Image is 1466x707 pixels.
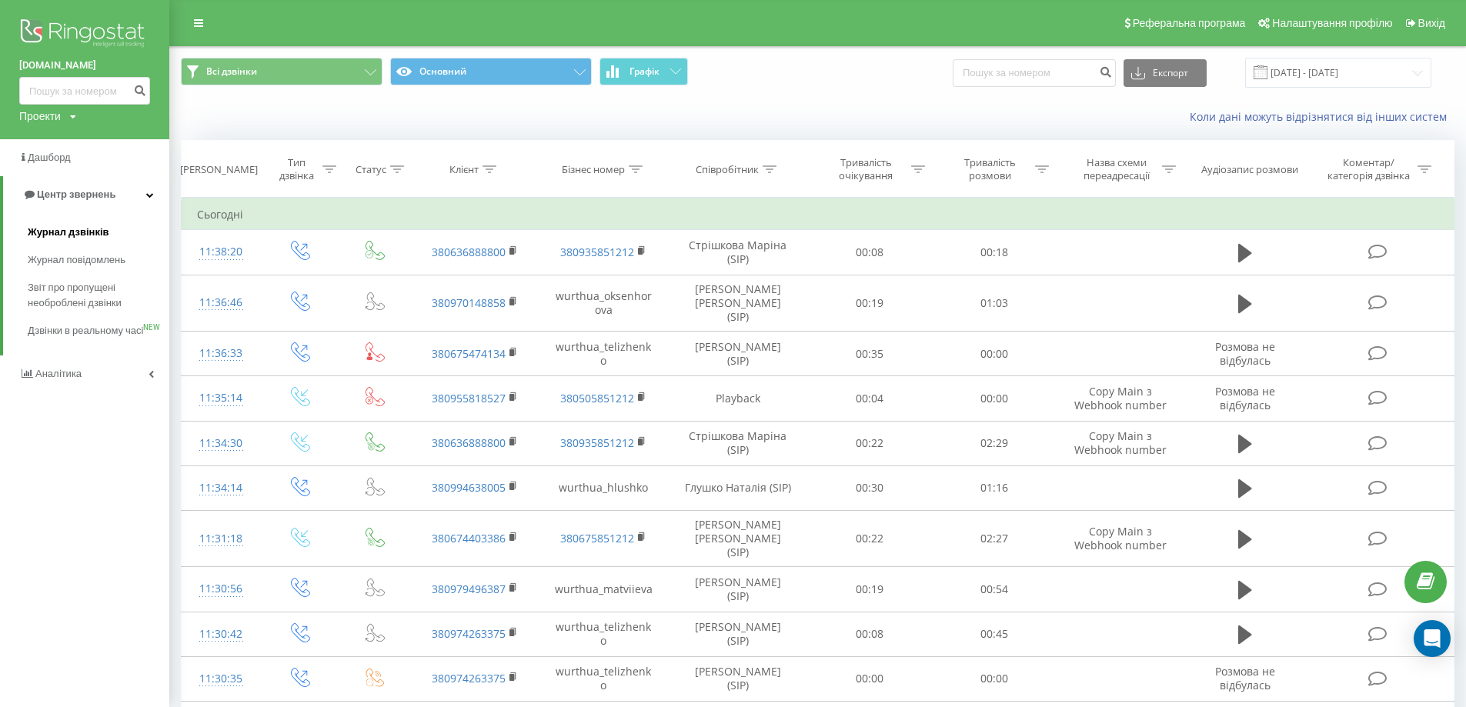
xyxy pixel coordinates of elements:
td: [PERSON_NAME] (SIP) [668,567,807,612]
td: Copy Main з Webhook number [1056,376,1185,421]
a: Дзвінки в реальному часіNEW [28,317,169,345]
a: 380674403386 [432,531,506,545]
td: 00:45 [932,612,1056,656]
a: Центр звернень [3,176,169,213]
td: 00:08 [807,230,931,275]
td: 00:35 [807,332,931,376]
div: Співробітник [696,163,759,176]
span: Дашборд [28,152,71,163]
span: Центр звернень [37,188,115,200]
a: 380979496387 [432,582,506,596]
span: Реферальна програма [1133,17,1246,29]
td: 01:16 [932,465,1056,510]
a: Журнал повідомлень [28,246,169,274]
a: 380505851212 [560,391,634,405]
td: 00:04 [807,376,931,421]
div: Open Intercom Messenger [1414,620,1451,657]
td: Copy Main з Webhook number [1056,510,1185,567]
a: 380675474134 [432,346,506,361]
td: [PERSON_NAME] [PERSON_NAME] (SIP) [668,275,807,332]
a: 380955818527 [432,391,506,405]
div: Назва схеми переадресації [1076,156,1158,182]
div: Коментар/категорія дзвінка [1324,156,1414,182]
span: Журнал дзвінків [28,225,109,240]
span: Всі дзвінки [206,65,257,78]
div: Тривалість розмови [949,156,1031,182]
div: Тип дзвінка [275,156,319,182]
td: 00:00 [932,656,1056,701]
td: 00:00 [932,332,1056,376]
td: [PERSON_NAME] (SIP) [668,332,807,376]
button: Основний [390,58,592,85]
td: wurthua_oksenhorova [539,275,669,332]
td: 00:00 [807,656,931,701]
a: 380970148858 [432,295,506,310]
td: wurthua_telizhenko [539,612,669,656]
div: Тривалість очікування [825,156,907,182]
div: Клієнт [449,163,479,176]
td: 00:00 [932,376,1056,421]
button: Графік [599,58,688,85]
div: 11:34:30 [197,429,245,459]
div: 11:34:14 [197,473,245,503]
div: 11:30:56 [197,574,245,604]
img: Ringostat logo [19,15,150,54]
td: Глушко Наталія (SIP) [668,465,807,510]
a: 380636888800 [432,435,506,450]
div: 11:35:14 [197,383,245,413]
span: Звіт про пропущені необроблені дзвінки [28,280,162,311]
span: Аналiтика [35,368,82,379]
div: 11:31:18 [197,524,245,554]
a: 380636888800 [432,245,506,259]
span: Розмова не відбулась [1215,339,1275,368]
td: wurthua_telizhenko [539,332,669,376]
div: 11:36:33 [197,338,245,369]
div: Проекти [19,108,61,124]
td: Playback [668,376,807,421]
div: 11:30:35 [197,664,245,694]
span: Журнал повідомлень [28,252,125,268]
a: 380935851212 [560,245,634,259]
div: 11:36:46 [197,288,245,318]
td: Стрішкова Маріна (SIP) [668,421,807,465]
button: Експорт [1124,59,1207,87]
input: Пошук за номером [19,77,150,105]
a: 380974263375 [432,671,506,685]
td: 00:19 [807,567,931,612]
div: Бізнес номер [562,163,625,176]
div: 11:38:20 [197,237,245,267]
td: wurthua_matviieva [539,567,669,612]
td: [PERSON_NAME] (SIP) [668,612,807,656]
td: Copy Main з Webhook number [1056,421,1185,465]
input: Пошук за номером [953,59,1116,87]
td: wurthua_telizhenko [539,656,669,701]
span: Налаштування профілю [1272,17,1392,29]
span: Вихід [1418,17,1445,29]
td: 00:08 [807,612,931,656]
td: Стрішкова Маріна (SIP) [668,230,807,275]
td: Сьогодні [182,199,1454,230]
div: Статус [356,163,386,176]
span: Дзвінки в реальному часі [28,323,143,338]
a: Звіт про пропущені необроблені дзвінки [28,274,169,317]
span: Розмова не відбулась [1215,384,1275,412]
a: Коли дані можуть відрізнятися вiд інших систем [1190,109,1454,124]
td: 00:30 [807,465,931,510]
a: 380675851212 [560,531,634,545]
a: Журнал дзвінків [28,218,169,246]
a: 380994638005 [432,480,506,495]
a: 380935851212 [560,435,634,450]
td: 02:29 [932,421,1056,465]
td: 00:22 [807,421,931,465]
span: Графік [629,66,660,77]
a: 380974263375 [432,626,506,641]
td: 01:03 [932,275,1056,332]
div: [PERSON_NAME] [180,163,258,176]
a: [DOMAIN_NAME] [19,58,150,73]
div: 11:30:42 [197,619,245,649]
td: wurthua_hlushko [539,465,669,510]
td: 00:54 [932,567,1056,612]
td: 00:18 [932,230,1056,275]
td: [PERSON_NAME] (SIP) [668,656,807,701]
button: Всі дзвінки [181,58,382,85]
